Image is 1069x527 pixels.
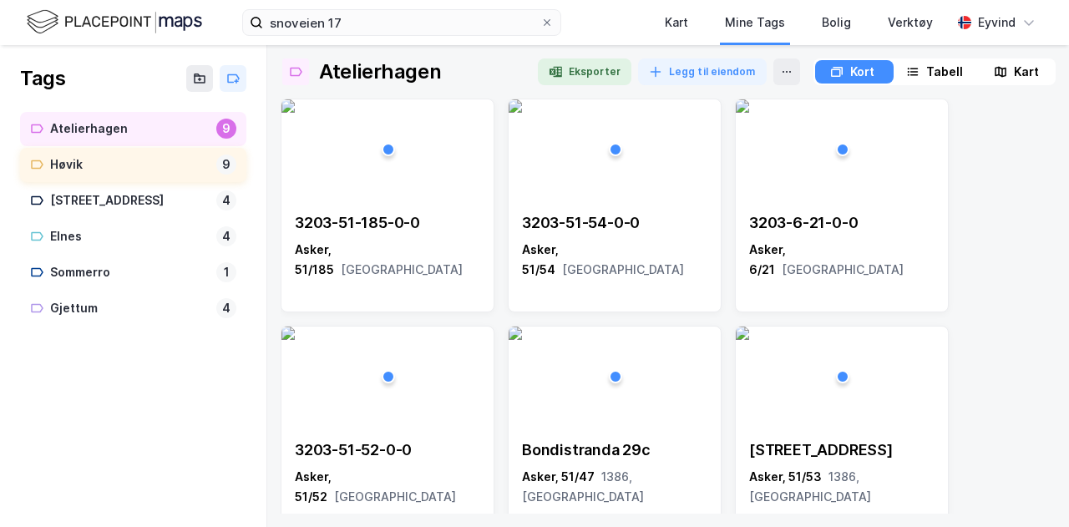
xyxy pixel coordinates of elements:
[319,58,441,85] div: Atelierhagen
[509,327,522,340] img: 256x120
[749,240,935,280] div: Asker, 6/21
[20,256,246,290] a: Sommerro1
[978,13,1016,33] div: Eyvind
[665,13,688,33] div: Kart
[522,469,644,504] span: 1386, [GEOGRAPHIC_DATA]
[985,447,1069,527] iframe: Chat Widget
[888,13,933,33] div: Verktøy
[1014,62,1039,82] div: Kart
[749,467,935,507] div: Asker, 51/53
[725,13,785,33] div: Mine Tags
[522,440,707,460] div: Bondistranda 29c
[749,440,935,460] div: [STREET_ADDRESS]
[216,298,236,318] div: 4
[522,213,707,233] div: 3203-51-54-0-0
[638,58,767,85] button: Legg til eiendom
[27,8,202,37] img: logo.f888ab2527a4732fd821a326f86c7f29.svg
[538,58,631,85] button: Eksporter
[295,213,480,233] div: 3203-51-185-0-0
[295,467,480,507] div: Asker, 51/52
[263,10,540,35] input: Søk på adresse, matrikkel, gårdeiere, leietakere eller personer
[281,327,295,340] img: 256x120
[522,467,707,507] div: Asker, 51/47
[985,447,1069,527] div: Kontrollprogram for chat
[926,62,963,82] div: Tabell
[20,148,246,182] a: Høvik9
[20,220,246,254] a: Elnes4
[20,184,246,218] a: [STREET_ADDRESS]4
[850,62,874,82] div: Kort
[562,262,684,276] span: [GEOGRAPHIC_DATA]
[334,489,456,504] span: [GEOGRAPHIC_DATA]
[216,226,236,246] div: 4
[216,119,236,139] div: 9
[749,469,871,504] span: 1386, [GEOGRAPHIC_DATA]
[50,119,210,139] div: Atelierhagen
[50,298,210,319] div: Gjettum
[749,213,935,233] div: 3203-6-21-0-0
[736,327,749,340] img: 256x120
[50,155,210,175] div: Høvik
[782,262,904,276] span: [GEOGRAPHIC_DATA]
[20,112,246,146] a: Atelierhagen9
[281,99,295,113] img: 256x120
[216,190,236,210] div: 4
[216,155,236,175] div: 9
[295,440,480,460] div: 3203-51-52-0-0
[20,291,246,326] a: Gjettum4
[50,190,210,211] div: [STREET_ADDRESS]
[341,262,463,276] span: [GEOGRAPHIC_DATA]
[522,240,707,280] div: Asker, 51/54
[50,262,210,283] div: Sommerro
[20,65,65,92] div: Tags
[295,240,480,280] div: Asker, 51/185
[822,13,851,33] div: Bolig
[736,99,749,113] img: 256x120
[216,262,236,282] div: 1
[50,226,210,247] div: Elnes
[509,99,522,113] img: 256x120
